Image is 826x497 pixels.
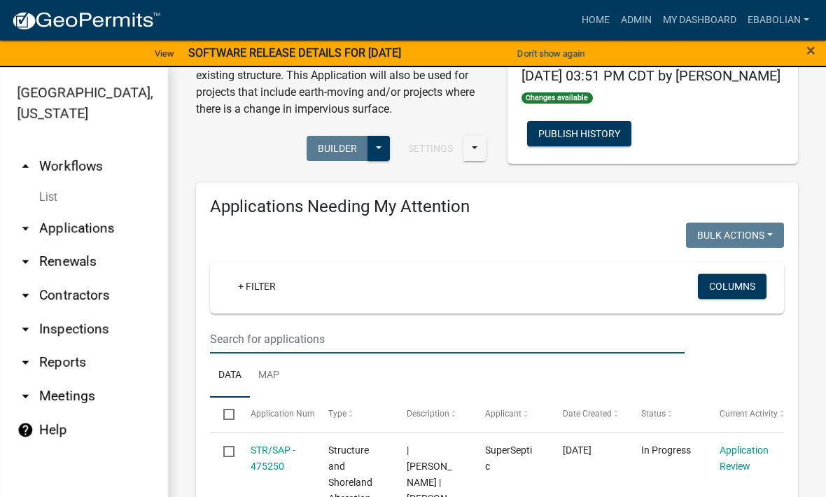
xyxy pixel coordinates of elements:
[512,42,590,65] button: Don't show again
[251,444,295,472] a: STR/SAP - 475250
[527,121,631,146] button: Publish History
[563,444,591,456] span: 09/08/2025
[17,388,34,405] i: arrow_drop_down
[628,398,706,431] datatable-header-cell: Status
[251,409,327,419] span: Application Number
[641,444,691,456] span: In Progress
[17,321,34,337] i: arrow_drop_down
[149,42,180,65] a: View
[742,7,815,34] a: ebabolian
[521,92,593,104] span: Changes available
[806,41,815,60] span: ×
[237,398,315,431] datatable-header-cell: Application Number
[641,409,666,419] span: Status
[17,287,34,304] i: arrow_drop_down
[17,421,34,438] i: help
[397,136,464,161] button: Settings
[527,129,631,140] wm-modal-confirm: Workflow Publish History
[17,253,34,270] i: arrow_drop_down
[17,220,34,237] i: arrow_drop_down
[407,409,449,419] span: Description
[210,325,685,353] input: Search for applications
[549,398,628,431] datatable-header-cell: Date Created
[563,409,612,419] span: Date Created
[706,398,784,431] datatable-header-cell: Current Activity
[188,46,401,59] strong: SOFTWARE RELEASE DETAILS FOR [DATE]
[17,158,34,175] i: arrow_drop_up
[485,444,532,472] span: SuperSeptic
[698,274,766,299] button: Columns
[806,42,815,59] button: Close
[210,197,784,217] h4: Applications Needing My Attention
[657,7,742,34] a: My Dashboard
[210,398,237,431] datatable-header-cell: Select
[615,7,657,34] a: Admin
[720,409,778,419] span: Current Activity
[307,136,368,161] button: Builder
[720,444,769,472] a: Application Review
[210,353,250,398] a: Data
[315,398,393,431] datatable-header-cell: Type
[393,398,472,431] datatable-header-cell: Description
[17,354,34,371] i: arrow_drop_down
[521,67,780,84] span: [DATE] 03:51 PM CDT by [PERSON_NAME]
[328,409,346,419] span: Type
[485,409,521,419] span: Applicant
[576,7,615,34] a: Home
[686,223,784,248] button: Bulk Actions
[250,353,288,398] a: Map
[471,398,549,431] datatable-header-cell: Applicant
[227,274,287,299] a: + Filter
